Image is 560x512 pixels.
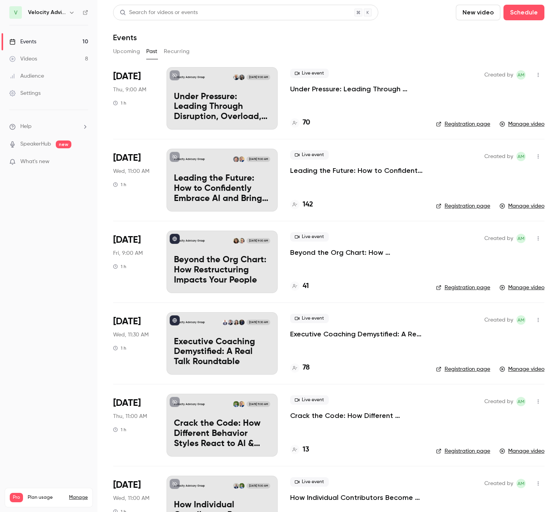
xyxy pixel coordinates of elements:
[500,447,544,455] a: Manage video
[239,483,245,489] img: Ryan Payne
[20,123,32,131] span: Help
[146,45,158,58] button: Past
[10,493,23,502] span: Pro
[436,202,490,210] a: Registration page
[113,70,141,83] span: [DATE]
[239,238,245,244] img: David Schlosser
[120,9,198,17] div: Search for videos or events
[113,152,141,164] span: [DATE]
[174,157,205,161] p: Velocity Advisory Group
[113,149,154,211] div: Aug 20 Wed, 11:00 AM (America/Denver)
[233,238,239,244] img: Dymon Lewis
[517,479,525,488] span: AM
[222,320,228,325] img: Bob Weinhold
[484,397,513,406] span: Created by
[233,156,239,162] img: Wes Boggs
[167,149,278,211] a: Velocity Advisory GroupDan SilvertWes Boggs[DATE] 11:00 AMLeading the Future: How to Confidently ...
[20,140,51,148] a: SpeakerHub
[113,315,141,328] span: [DATE]
[290,395,329,405] span: Live event
[233,320,239,325] img: Tricia Seitz
[233,401,239,407] img: Ryan Payne
[174,484,205,488] p: Velocity Advisory Group
[174,320,205,324] p: Velocity Advisory Group
[500,120,544,128] a: Manage video
[9,38,36,46] div: Events
[113,263,126,270] div: 1 h
[239,156,245,162] img: Dan Silvert
[516,70,526,80] span: Abbie Mood
[290,117,310,128] a: 70
[290,232,329,242] span: Live event
[246,483,270,489] span: [DATE] 11:00 AM
[28,494,64,501] span: Plan usage
[484,315,513,325] span: Created by
[20,158,50,166] span: What's new
[14,9,18,17] span: V
[174,419,270,449] p: Crack the Code: How Different Behavior Styles React to AI & Change
[436,120,490,128] a: Registration page
[233,75,239,80] img: Christian Nielson
[246,401,270,407] span: [DATE] 11:00 AM
[517,70,525,80] span: AM
[516,152,526,161] span: Abbie Mood
[246,320,270,325] span: [DATE] 11:30 AM
[113,234,141,246] span: [DATE]
[113,397,141,409] span: [DATE]
[167,312,278,375] a: Velocity Advisory GroupDr. James Smith, Jr.Tricia SeitzAndy GlabBob Weinhold[DATE] 11:30 AMExecut...
[484,234,513,243] span: Created by
[113,86,146,94] span: Thu, 9:00 AM
[113,331,149,339] span: Wed, 11:30 AM
[516,315,526,325] span: Abbie Mood
[113,231,154,293] div: Jun 27 Fri, 9:00 AM (America/Denver)
[500,365,544,373] a: Manage video
[517,152,525,161] span: AM
[290,411,424,420] a: Crack the Code: How Different Behavior Styles React to AI & Change
[290,84,424,94] p: Under Pressure: Leading Through Disruption, Overload, and Change
[239,320,245,325] img: Dr. James Smith, Jr.
[174,402,205,406] p: Velocity Advisory Group
[484,479,513,488] span: Created by
[484,70,513,80] span: Created by
[164,45,190,58] button: Recurring
[456,5,500,20] button: New video
[517,397,525,406] span: AM
[436,365,490,373] a: Registration page
[167,394,278,456] a: Velocity Advisory GroupDan SilvertRyan Payne[DATE] 11:00 AMCrack the Code: How Different Behavior...
[113,45,140,58] button: Upcoming
[484,152,513,161] span: Created by
[228,320,233,325] img: Andy Glab
[303,363,310,373] h4: 78
[113,479,141,491] span: [DATE]
[290,493,424,502] a: How Individual Contributors Become Great Leaders: Empowering New Managers for Success
[500,202,544,210] a: Manage video
[500,284,544,292] a: Manage video
[290,314,329,323] span: Live event
[113,33,137,42] h1: Events
[56,140,71,148] span: new
[503,5,544,20] button: Schedule
[174,337,270,367] p: Executive Coaching Demystified: A Real Talk Roundtable
[517,315,525,325] span: AM
[303,281,309,292] h4: 41
[303,117,310,128] h4: 70
[290,477,329,487] span: Live event
[113,394,154,456] div: May 8 Thu, 11:00 AM (America/Denver)
[290,248,424,257] a: Beyond the Org Chart: How Restructuring Impacts Your People
[174,75,205,79] p: Velocity Advisory Group
[290,166,424,175] a: Leading the Future: How to Confidently Embrace AI and Bring Your Team Along
[167,231,278,293] a: Velocity Advisory GroupDavid SchlosserDymon Lewis[DATE] 9:00 AMBeyond the Org Chart: How Restruct...
[113,312,154,375] div: Jun 11 Wed, 11:30 AM (America/Denver)
[290,444,309,455] a: 13
[290,329,424,339] a: Executive Coaching Demystified: A Real Talk Roundtable
[113,345,126,351] div: 1 h
[516,234,526,243] span: Abbie Mood
[516,397,526,406] span: Abbie Mood
[9,55,37,63] div: Videos
[9,123,88,131] li: help-dropdown-opener
[233,483,239,489] img: Joe Witte
[174,92,270,122] p: Under Pressure: Leading Through Disruption, Overload, and Change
